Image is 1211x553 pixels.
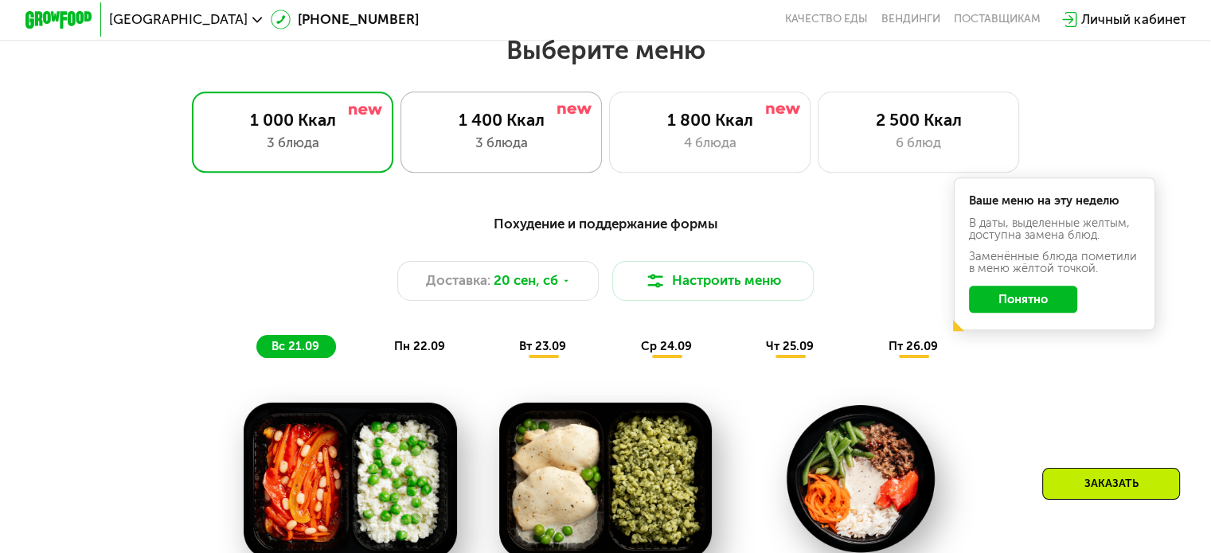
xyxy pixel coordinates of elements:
[418,110,584,130] div: 1 400 Ккал
[969,217,1141,241] div: В даты, выделенные желтым, доступна замена блюд.
[426,271,490,290] span: Доставка:
[418,133,584,153] div: 3 блюда
[54,34,1158,66] h2: Выберите меню
[109,13,248,26] span: [GEOGRAPHIC_DATA]
[835,133,1002,153] div: 6 блюд
[612,261,814,302] button: Настроить меню
[1081,10,1186,29] div: Личный кабинет
[519,339,566,353] span: вт 23.09
[107,213,1104,234] div: Похудение и поддержание формы
[969,195,1141,207] div: Ваше меню на эту неделю
[209,133,376,153] div: 3 блюда
[627,133,793,153] div: 4 блюда
[889,339,938,353] span: пт 26.09
[641,339,692,353] span: ср 24.09
[627,110,793,130] div: 1 800 Ккал
[969,251,1141,275] div: Заменённые блюда пометили в меню жёлтой точкой.
[1042,468,1180,500] div: Заказать
[766,339,814,353] span: чт 25.09
[271,10,419,29] a: [PHONE_NUMBER]
[969,286,1077,313] button: Понятно
[271,339,319,353] span: вс 21.09
[494,271,558,290] span: 20 сен, сб
[881,13,940,26] a: Вендинги
[835,110,1002,130] div: 2 500 Ккал
[209,110,376,130] div: 1 000 Ккал
[954,13,1041,26] div: поставщикам
[394,339,445,353] span: пн 22.09
[785,13,868,26] a: Качество еды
